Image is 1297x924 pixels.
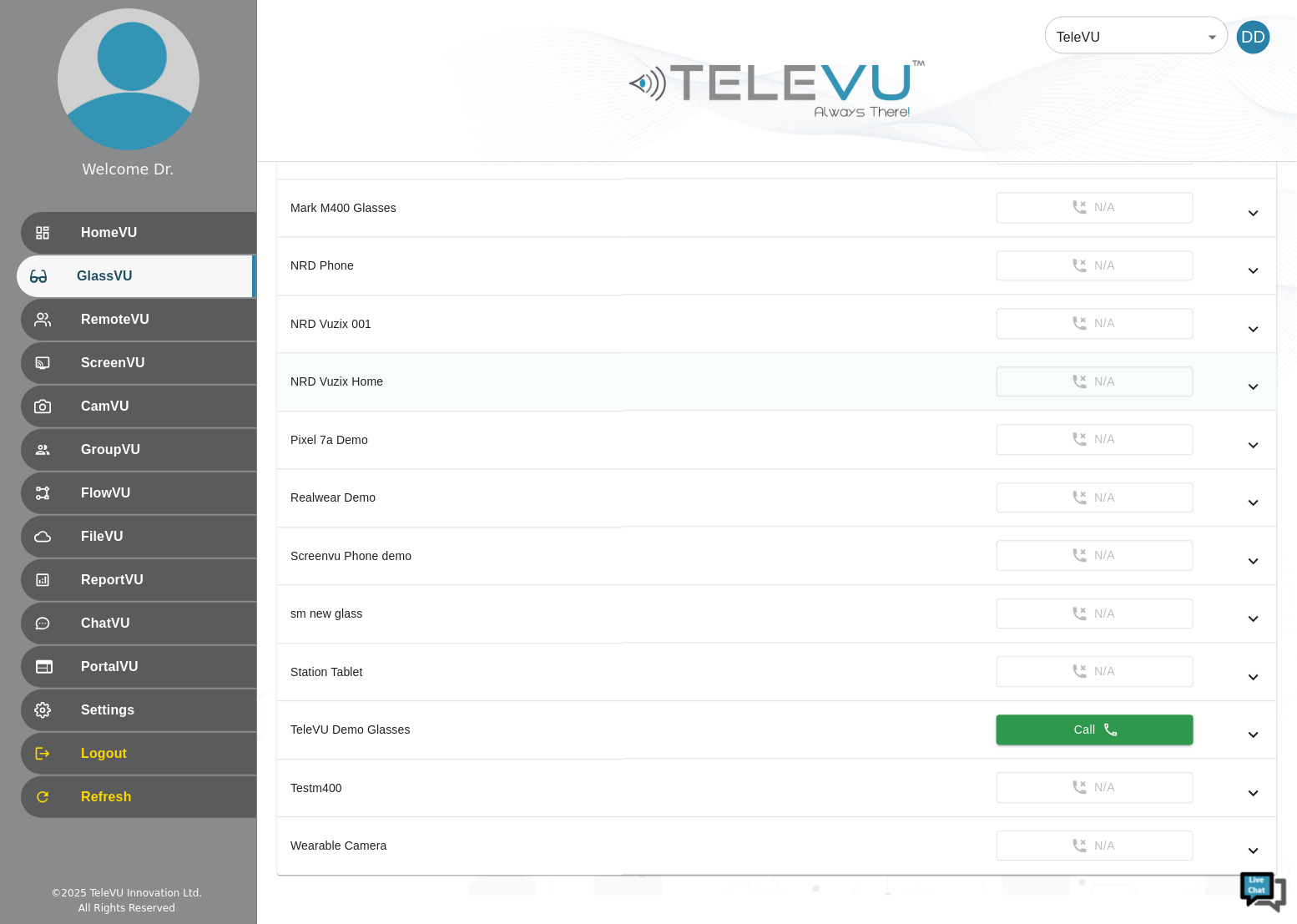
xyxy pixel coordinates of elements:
div: ScreenVU [21,342,256,384]
div: Realwear Demo [290,489,609,506]
span: Logout [81,744,243,764]
div: Refresh [21,776,256,818]
div: NRD Vuzix Home [290,373,609,390]
div: Settings [21,689,256,731]
span: FlowVU [81,483,243,503]
div: RemoteVU [21,299,256,341]
div: Mark M400 Glasses [290,199,609,216]
div: Testm400 [290,780,609,796]
img: Chat Widget [1239,866,1289,916]
div: HomeVU [21,212,256,254]
div: FileVU [21,516,256,558]
span: CamVU [81,396,243,417]
span: Settings [81,700,243,720]
div: ReportVU [21,559,256,601]
div: TeleVU [1045,13,1229,60]
span: PortalVU [81,657,243,677]
span: GroupVU [81,440,243,460]
span: HomeVU [81,223,243,243]
span: FileVU [81,527,243,547]
div: CamVU [21,386,256,427]
span: We're online! [97,210,230,379]
span: Refresh [81,787,243,807]
div: Wearable Camera [290,837,609,854]
div: Pixel 7a Demo [290,432,609,448]
span: ChatVU [81,613,243,634]
button: Call [997,714,1194,745]
div: © 2025 TeleVU Innovation Ltd. [51,886,202,901]
img: d_736959983_company_1615157101543_736959983 [28,78,70,119]
span: RemoteVU [81,310,243,330]
textarea: Type your message and hit 'Enter' [8,456,318,514]
span: ScreenVU [81,353,243,373]
div: All Rights Reserved [78,901,175,916]
div: PortalVU [21,646,256,688]
div: Logout [21,733,256,775]
div: Station Tablet [290,664,609,680]
div: Chat with us now [87,88,280,109]
span: GlassVU [77,266,243,286]
div: DD [1237,20,1270,53]
div: ChatVU [21,603,256,644]
div: TeleVU Demo Glasses [290,721,609,738]
div: Screenvu Phone demo [290,548,609,564]
img: Logo [627,53,927,123]
div: Welcome Dr. [82,159,174,180]
div: NRD Phone [290,257,609,274]
div: FlowVU [21,472,256,514]
div: sm new glass [290,605,609,622]
div: Minimize live chat window [274,8,314,48]
span: ReportVU [81,570,243,590]
div: GlassVU [17,255,256,297]
div: NRD Vuzix 001 [290,316,609,332]
div: GroupVU [21,429,256,471]
img: profile.png [58,8,199,150]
